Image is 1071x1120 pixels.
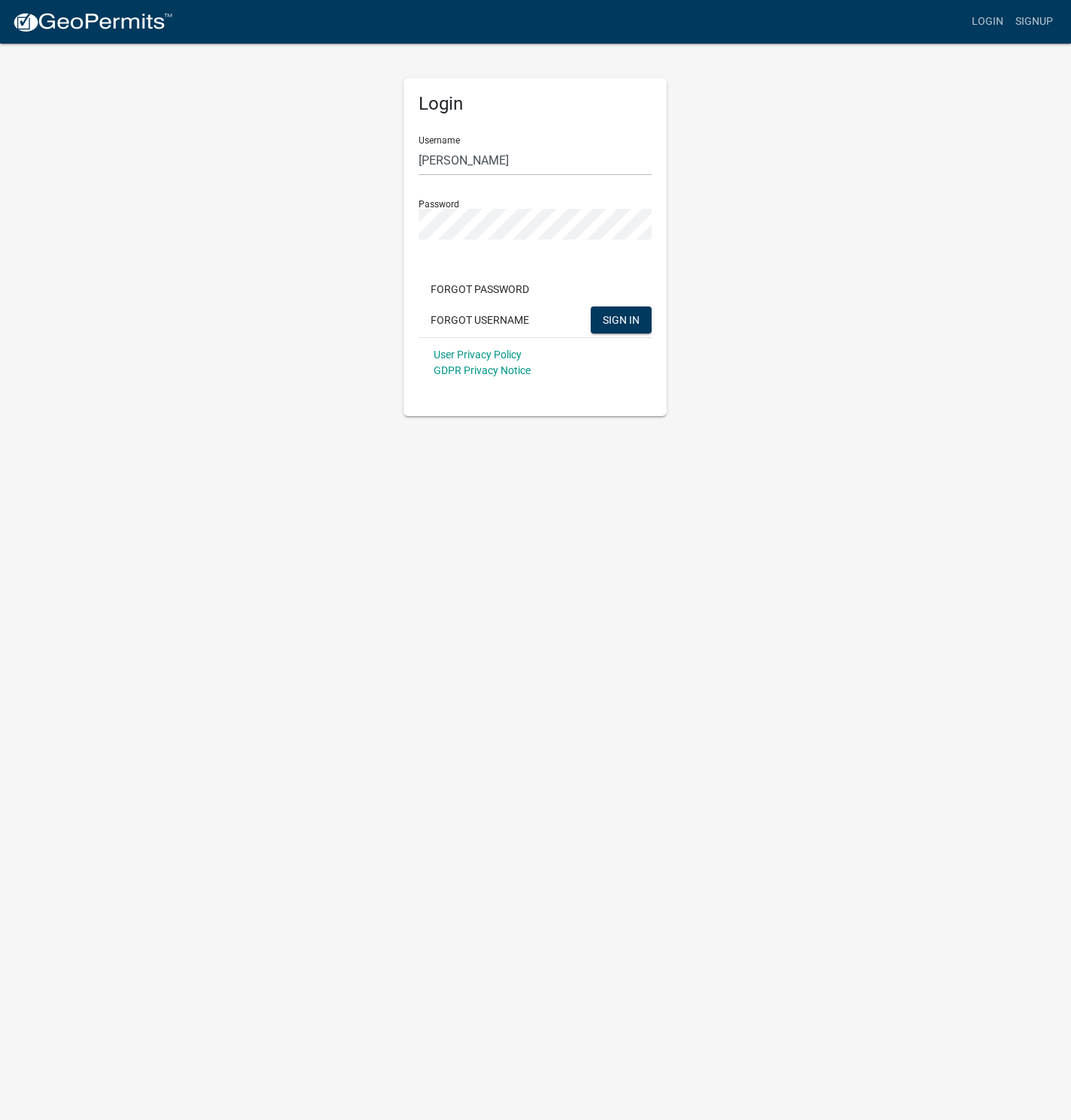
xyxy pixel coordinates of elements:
button: SIGN IN [591,306,652,334]
h5: Login [419,93,652,115]
span: SIGN IN [603,313,640,325]
button: Forgot Password [419,276,541,303]
a: Login [966,8,1009,36]
a: GDPR Privacy Notice [434,364,531,376]
a: Signup [1009,8,1059,36]
button: Forgot Username [419,306,541,334]
a: User Privacy Policy [434,349,522,361]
